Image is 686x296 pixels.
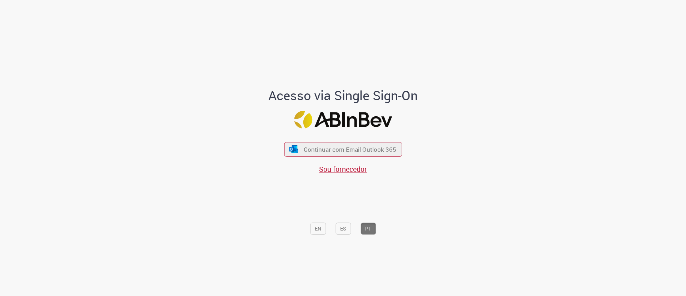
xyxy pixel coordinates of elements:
img: Logo ABInBev [294,111,392,128]
a: Sou fornecedor [319,164,367,174]
span: Continuar com Email Outlook 365 [304,145,396,154]
button: EN [310,223,326,235]
button: ES [335,223,351,235]
button: ícone Azure/Microsoft 360 Continuar com Email Outlook 365 [284,142,402,157]
img: ícone Azure/Microsoft 360 [289,145,299,153]
h1: Acesso via Single Sign-On [244,88,442,103]
button: PT [361,223,376,235]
